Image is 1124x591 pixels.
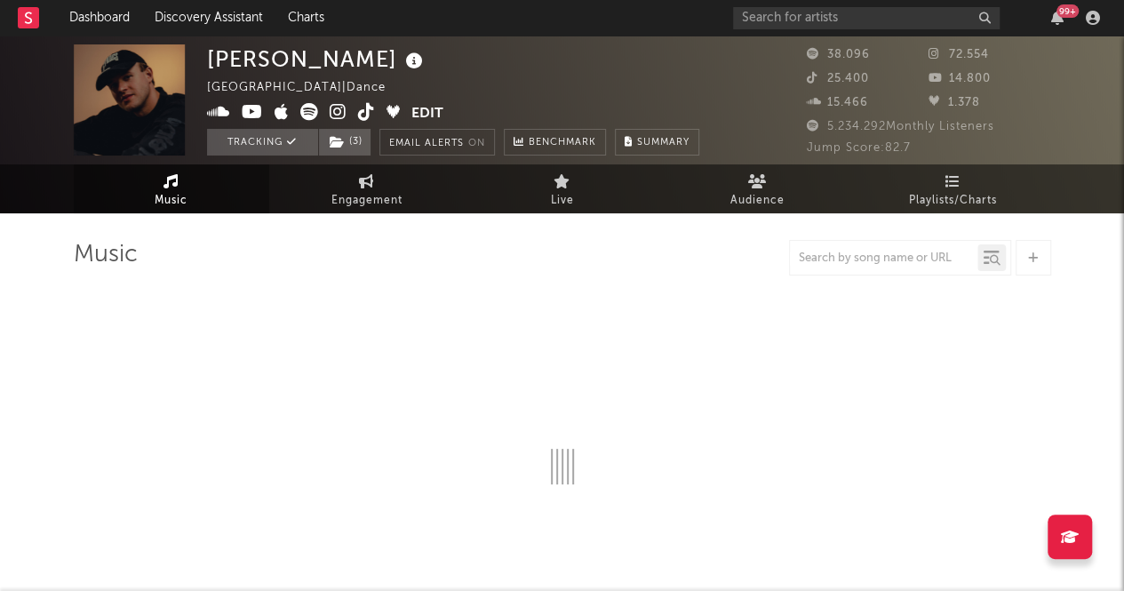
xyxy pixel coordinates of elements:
[468,139,485,148] em: On
[411,103,443,125] button: Edit
[856,164,1051,213] a: Playlists/Charts
[1051,11,1064,25] button: 99+
[807,121,994,132] span: 5.234.292 Monthly Listeners
[637,138,690,148] span: Summary
[807,49,870,60] span: 38.096
[504,129,606,156] a: Benchmark
[730,190,785,212] span: Audience
[207,129,318,156] button: Tracking
[929,97,980,108] span: 1.378
[733,7,1000,29] input: Search for artists
[465,164,660,213] a: Live
[207,44,427,74] div: [PERSON_NAME]
[909,190,997,212] span: Playlists/Charts
[74,164,269,213] a: Music
[331,190,403,212] span: Engagement
[379,129,495,156] button: Email AlertsOn
[807,142,911,154] span: Jump Score: 82.7
[551,190,574,212] span: Live
[155,190,187,212] span: Music
[929,73,991,84] span: 14.800
[318,129,371,156] span: ( 3 )
[615,129,699,156] button: Summary
[529,132,596,154] span: Benchmark
[660,164,856,213] a: Audience
[207,77,406,99] div: [GEOGRAPHIC_DATA] | Dance
[790,252,977,266] input: Search by song name or URL
[807,97,868,108] span: 15.466
[1056,4,1079,18] div: 99 +
[929,49,989,60] span: 72.554
[319,129,371,156] button: (3)
[269,164,465,213] a: Engagement
[807,73,869,84] span: 25.400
